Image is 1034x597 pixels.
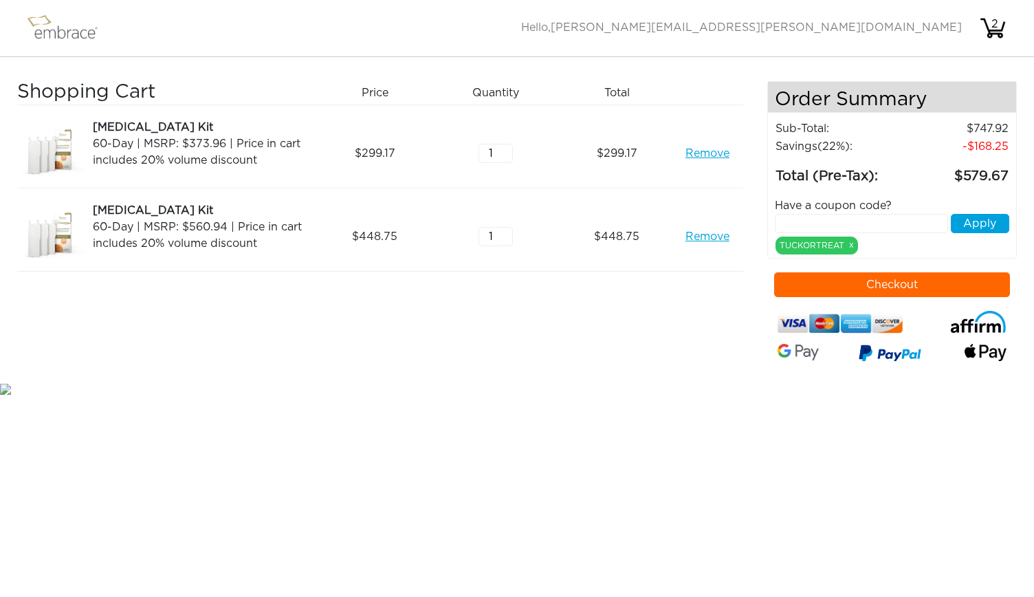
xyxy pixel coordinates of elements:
button: Checkout [774,272,1011,297]
div: Have a coupon code? [764,197,1020,214]
span: 448.75 [352,228,397,245]
span: Hello, [521,22,962,33]
span: (22%) [817,141,850,152]
td: Sub-Total: [775,120,904,138]
div: 60-Day | MSRP: $373.96 | Price in cart includes 20% volume discount [93,135,309,169]
span: 299.17 [355,145,395,162]
img: a09f5d18-8da6-11e7-9c79-02e45ca4b85b.jpeg [17,202,86,271]
img: Google-Pay-Logo.svg [778,344,819,360]
div: [MEDICAL_DATA] Kit [93,119,309,135]
span: 299.17 [597,145,637,162]
a: Remove [685,145,729,162]
button: Apply [951,214,1009,233]
img: fullApplePay.png [965,344,1006,361]
img: cart [979,14,1006,42]
h3: Shopping Cart [17,81,309,105]
a: x [849,239,854,251]
td: Total (Pre-Tax): [775,155,904,187]
span: [PERSON_NAME][EMAIL_ADDRESS][PERSON_NAME][DOMAIN_NAME] [551,22,962,33]
img: paypal-v3.png [859,341,921,367]
td: 747.92 [903,120,1009,138]
img: 5f10fe38-8dce-11e7-bbd5-02e45ca4b85b.jpeg [17,119,86,188]
div: [MEDICAL_DATA] Kit [93,202,309,219]
span: Quantity [472,85,519,101]
img: logo.png [24,11,113,45]
h4: Order Summary [768,82,1017,113]
div: 60-Day | MSRP: $560.94 | Price in cart includes 20% volume discount [93,219,309,252]
div: Total [562,81,683,105]
div: TUCKORTREAT [775,237,858,254]
div: 2 [981,16,1009,32]
td: 579.67 [903,155,1009,187]
img: credit-cards.png [778,311,903,337]
a: 2 [979,22,1006,33]
a: Remove [685,228,729,245]
td: 168.25 [903,138,1009,155]
div: Price [320,81,441,105]
img: affirm-logo.svg [950,311,1006,333]
td: Savings : [775,138,904,155]
span: 448.75 [594,228,639,245]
